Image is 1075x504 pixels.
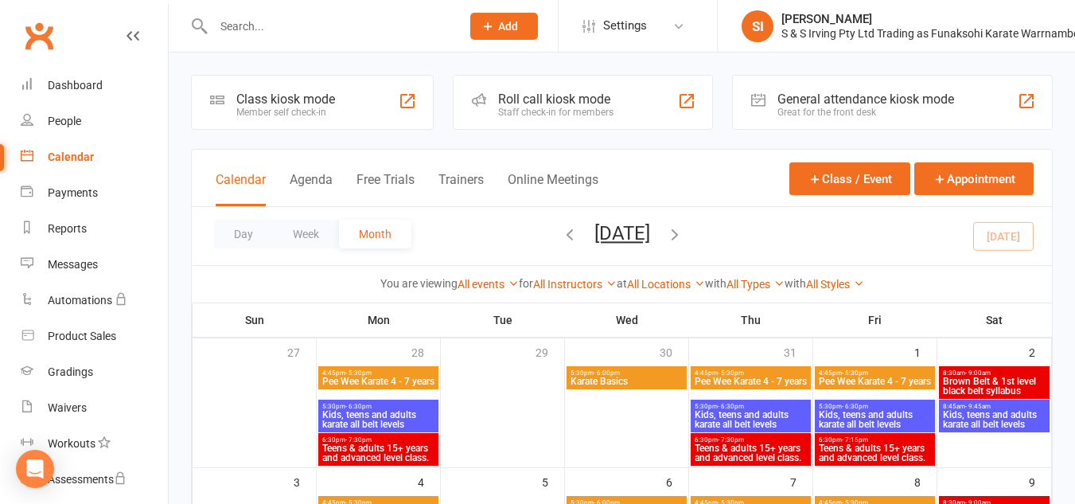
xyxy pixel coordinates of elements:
[321,403,435,410] span: 5:30pm
[21,104,168,139] a: People
[21,68,168,104] a: Dashboard
[694,369,808,377] span: 4:45pm
[345,403,372,410] span: - 6:30pm
[689,303,813,337] th: Thu
[842,403,868,410] span: - 6:30pm
[533,278,617,291] a: All Instructors
[287,338,316,365] div: 27
[914,468,937,494] div: 8
[21,211,168,247] a: Reports
[48,365,93,378] div: Gradings
[16,450,54,488] div: Open Intercom Messenger
[660,338,688,365] div: 30
[705,277,726,290] strong: with
[942,377,1046,396] span: Brown Belt & 1st level black belt syllabus
[48,79,103,92] div: Dashboard
[214,220,273,248] button: Day
[617,277,627,290] strong: at
[790,468,812,494] div: 7
[21,390,168,426] a: Waivers
[627,278,705,291] a: All Locations
[565,303,689,337] th: Wed
[317,303,441,337] th: Mon
[842,369,868,377] span: - 5:30pm
[914,338,937,365] div: 1
[694,377,808,386] span: Pee Wee Karate 4 - 7 years
[321,369,435,377] span: 4:45pm
[603,8,647,44] span: Settings
[48,330,116,342] div: Product Sales
[356,172,415,206] button: Free Trials
[594,222,650,244] button: [DATE]
[818,403,932,410] span: 5:30pm
[294,468,316,494] div: 3
[942,369,1046,377] span: 8:30am
[818,436,932,443] span: 6:30pm
[441,303,565,337] th: Tue
[273,220,339,248] button: Week
[818,377,932,386] span: Pee Wee Karate 4 - 7 years
[914,162,1034,195] button: Appointment
[570,369,684,377] span: 5:30pm
[470,13,538,40] button: Add
[21,175,168,211] a: Payments
[216,172,266,206] button: Calendar
[21,426,168,462] a: Workouts
[321,443,435,463] span: Teens & adults 15+ years and advanced level class.
[48,473,127,486] div: Assessments
[208,15,450,37] input: Search...
[321,436,435,443] span: 6:30pm
[48,258,98,271] div: Messages
[345,436,372,443] span: - 7:30pm
[718,369,744,377] span: - 5:30pm
[498,92,613,107] div: Roll call kiosk mode
[48,115,81,127] div: People
[694,410,808,429] span: Kids, teens and adults karate all belt levels
[1029,338,1051,365] div: 2
[345,369,372,377] span: - 5:30pm
[21,139,168,175] a: Calendar
[321,377,435,386] span: Pee Wee Karate 4 - 7 years
[498,107,613,118] div: Staff check-in for members
[321,410,435,429] span: Kids, teens and adults karate all belt levels
[694,403,808,410] span: 5:30pm
[965,403,991,410] span: - 9:45am
[965,369,991,377] span: - 9:00am
[21,247,168,283] a: Messages
[937,303,1052,337] th: Sat
[718,403,744,410] span: - 6:30pm
[19,16,59,56] a: Clubworx
[818,369,932,377] span: 4:45pm
[498,20,518,33] span: Add
[48,222,87,235] div: Reports
[21,354,168,390] a: Gradings
[21,318,168,354] a: Product Sales
[48,150,94,163] div: Calendar
[536,338,564,365] div: 29
[942,410,1046,429] span: Kids, teens and adults karate all belt levels
[418,468,440,494] div: 4
[570,377,684,386] span: Karate Basics
[48,186,98,199] div: Payments
[818,410,932,429] span: Kids, teens and adults karate all belt levels
[784,338,812,365] div: 31
[236,92,335,107] div: Class kiosk mode
[1029,468,1051,494] div: 9
[508,172,598,206] button: Online Meetings
[666,468,688,494] div: 6
[48,401,87,414] div: Waivers
[458,278,519,291] a: All events
[339,220,411,248] button: Month
[777,92,954,107] div: General attendance kiosk mode
[519,277,533,290] strong: for
[813,303,937,337] th: Fri
[21,283,168,318] a: Automations
[594,369,620,377] span: - 6:00pm
[21,462,168,498] a: Assessments
[718,436,744,443] span: - 7:30pm
[48,437,95,450] div: Workouts
[380,277,458,290] strong: You are viewing
[806,278,864,291] a: All Styles
[726,278,785,291] a: All Types
[694,443,808,463] span: Teens & adults 15+ years and advanced level class.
